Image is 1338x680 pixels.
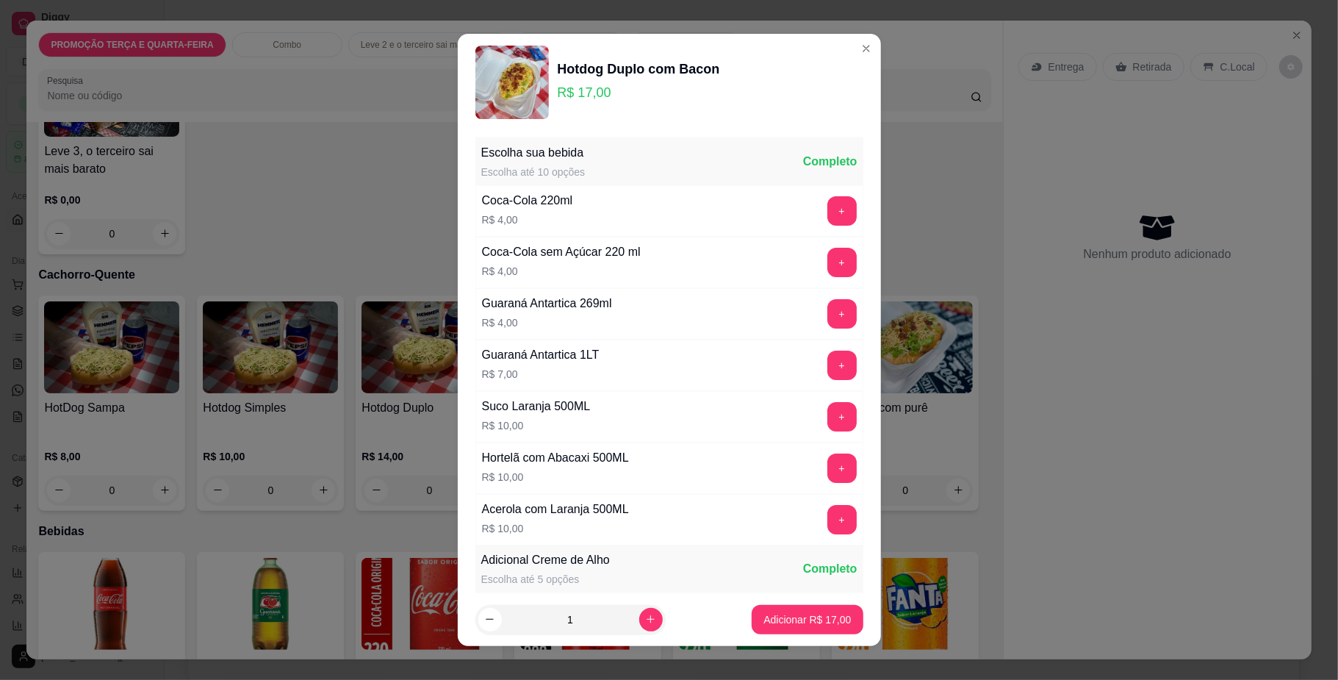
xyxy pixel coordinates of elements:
button: add [827,299,857,329]
div: Escolha até 5 opções [481,572,610,587]
img: product-image [475,46,549,119]
div: Coca-Cola sem Açúcar 220 ml [482,243,641,261]
button: add [827,402,857,432]
button: increase-product-quantity [639,608,663,631]
button: add [827,505,857,534]
button: Close [855,37,878,60]
div: Coca-Cola 220ml [482,192,573,210]
div: Completo [803,560,857,578]
p: R$ 17,00 [558,82,720,103]
p: R$ 7,00 [482,367,600,382]
div: Hortelã com Abacaxi 500ML [482,449,629,467]
div: Guaraná Antartica 269ml [482,295,612,312]
button: add [827,248,857,277]
div: Hotdog Duplo com Bacon [558,59,720,79]
button: add [827,196,857,226]
button: add [827,351,857,380]
div: Escolha sua bebida [481,144,586,162]
div: Suco Laranja 500ML [482,398,591,415]
p: R$ 4,00 [482,264,641,279]
p: R$ 10,00 [482,470,629,484]
button: add [827,454,857,483]
p: R$ 4,00 [482,315,612,330]
div: Escolha até 10 opções [481,165,586,179]
p: R$ 4,00 [482,212,573,227]
button: decrease-product-quantity [478,608,502,631]
p: R$ 10,00 [482,418,591,433]
div: Acerola com Laranja 500ML [482,501,629,518]
p: Adicionar R$ 17,00 [763,612,851,627]
div: Completo [803,153,857,171]
div: Adicional Creme de Alho [481,551,610,569]
p: R$ 10,00 [482,521,629,536]
div: Guaraná Antartica 1LT [482,346,600,364]
button: Adicionar R$ 17,00 [752,605,863,634]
